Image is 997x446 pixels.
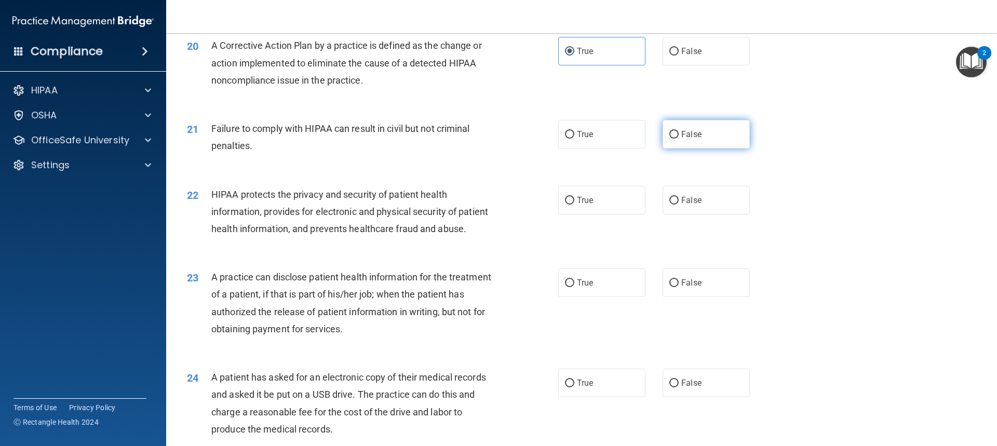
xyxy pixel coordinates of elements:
span: HIPAA protects the privacy and security of patient health information, provides for electronic an... [211,189,488,234]
a: Privacy Policy [69,402,116,413]
div: 2 [982,53,986,66]
button: Open Resource Center, 2 new notifications [956,47,987,77]
input: False [669,131,679,139]
input: True [565,197,574,205]
span: 20 [187,40,198,52]
span: A practice can disclose patient health information for the treatment of a patient, if that is par... [211,272,491,334]
input: True [565,131,574,139]
a: OSHA [12,109,151,121]
span: True [577,195,593,205]
span: False [681,278,702,288]
img: PMB logo [12,11,154,32]
input: True [565,279,574,287]
a: OfficeSafe University [12,134,151,146]
span: False [681,378,702,388]
p: OfficeSafe University [31,134,129,146]
a: Settings [12,159,151,171]
span: True [577,378,593,388]
span: Ⓒ Rectangle Health 2024 [14,417,99,427]
input: False [669,380,679,387]
a: Terms of Use [14,402,57,413]
input: False [669,197,679,205]
span: 23 [187,272,198,284]
p: OSHA [31,109,57,121]
span: True [577,278,593,288]
input: True [565,48,574,56]
span: Failure to comply with HIPAA can result in civil but not criminal penalties. [211,123,470,151]
span: 22 [187,189,198,201]
span: False [681,46,702,56]
p: HIPAA [31,84,58,97]
span: A patient has asked for an electronic copy of their medical records and asked it be put on a USB ... [211,372,486,435]
input: False [669,279,679,287]
span: False [681,195,702,205]
span: False [681,129,702,139]
span: True [577,46,593,56]
span: True [577,129,593,139]
input: False [669,48,679,56]
input: True [565,380,574,387]
span: A Corrective Action Plan by a practice is defined as the change or action implemented to eliminat... [211,40,482,85]
span: 21 [187,123,198,136]
p: Settings [31,159,70,171]
h4: Compliance [31,44,103,59]
span: 24 [187,372,198,384]
a: HIPAA [12,84,151,97]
